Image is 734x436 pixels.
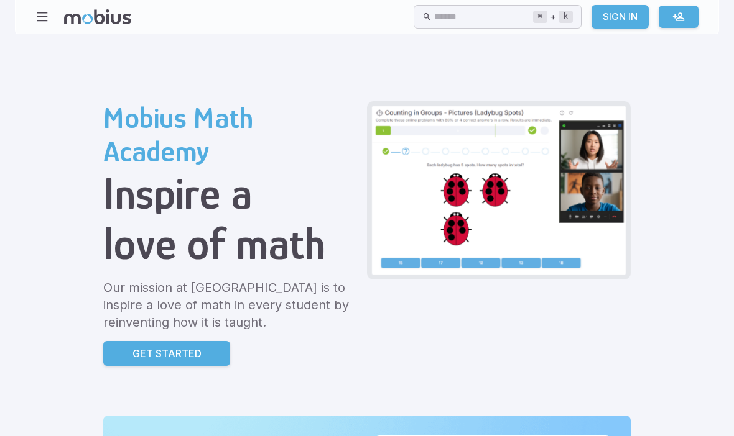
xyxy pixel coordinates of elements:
kbd: k [559,11,573,23]
h2: Mobius Math Academy [103,101,357,168]
p: Our mission at [GEOGRAPHIC_DATA] is to inspire a love of math in every student by reinventing how... [103,279,357,331]
a: Sign In [592,5,649,29]
h1: Inspire a [103,168,357,219]
img: Grade 2 Class [372,106,626,275]
div: + [533,9,573,24]
kbd: ⌘ [533,11,547,23]
a: Get Started [103,341,230,366]
p: Get Started [132,346,202,361]
h1: love of math [103,219,357,269]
